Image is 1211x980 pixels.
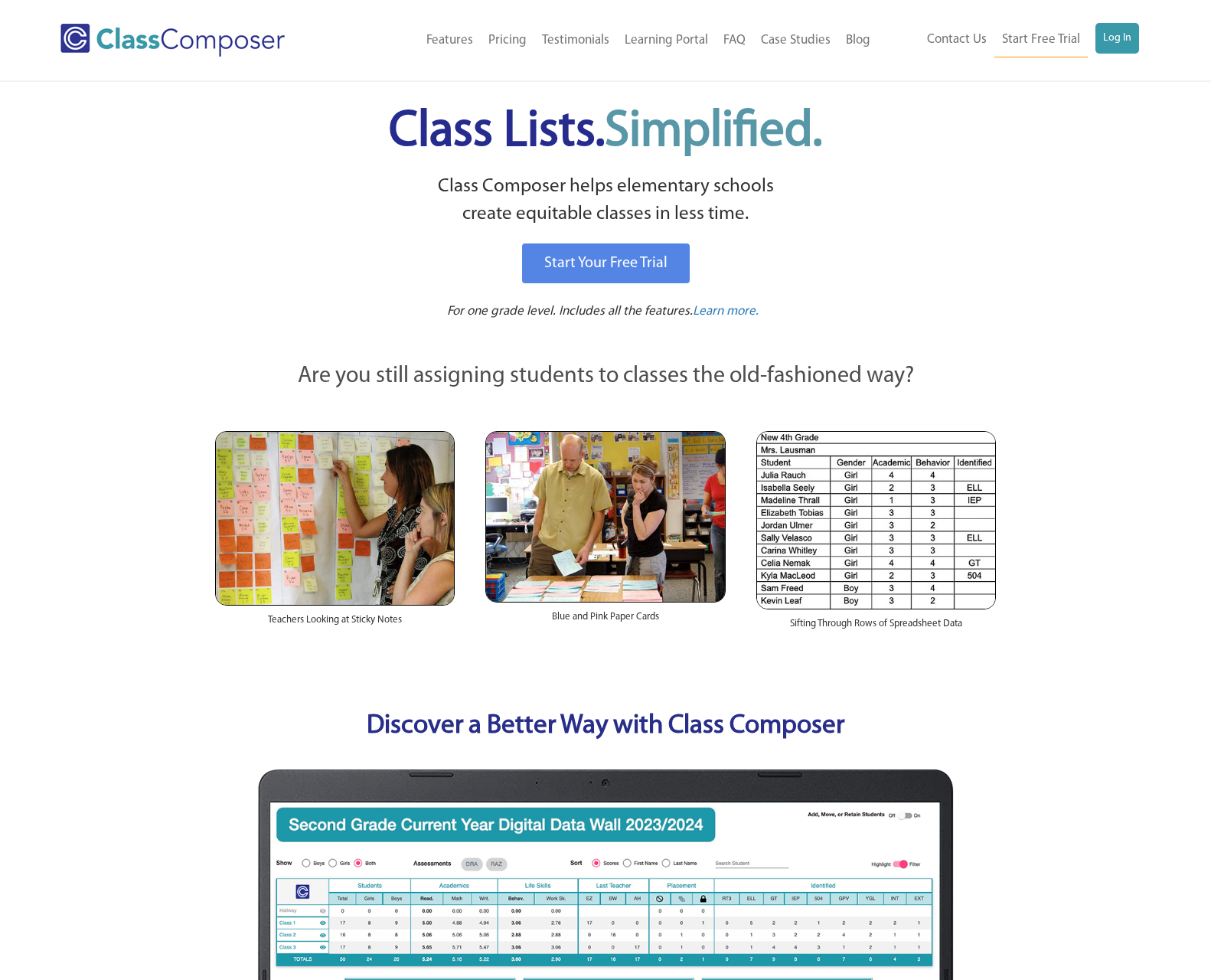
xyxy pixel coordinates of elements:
[213,173,998,229] p: Class Composer helps elementary schools create equitable classes in less time.
[693,302,759,322] a: Learn more.
[544,256,668,271] span: Start Your Free Trial
[756,609,996,646] div: Sifting Through Rows of Spreadsheet Data
[617,24,716,57] a: Learning Portal
[485,431,725,602] img: Blue and Pink Paper Cards
[693,305,759,318] span: Learn more.
[994,23,1088,57] a: Start Free Trial
[481,24,534,57] a: Pricing
[389,107,822,157] span: Class Lists.
[716,24,753,57] a: FAQ
[878,23,1139,57] nav: Header Menu
[200,707,1011,746] p: Discover a Better Way with Class Composer
[344,24,878,57] nav: Header Menu
[756,431,996,609] img: Spreadsheets
[215,606,455,642] div: Teachers Looking at Sticky Notes
[419,24,481,57] a: Features
[215,431,455,606] img: Teachers Looking at Sticky Notes
[838,24,878,57] a: Blog
[1095,23,1139,54] a: Log In
[485,603,725,639] div: Blue and Pink Paper Cards
[522,243,690,283] a: Start Your Free Trial
[753,24,838,57] a: Case Studies
[534,24,617,57] a: Testimonials
[60,24,285,57] img: Class Composer
[605,107,822,157] span: Simplified.
[919,23,994,57] a: Contact Us
[447,305,693,318] span: For one grade level. Includes all the features.
[215,360,996,394] p: Are you still assigning students to classes the old-fashioned way?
